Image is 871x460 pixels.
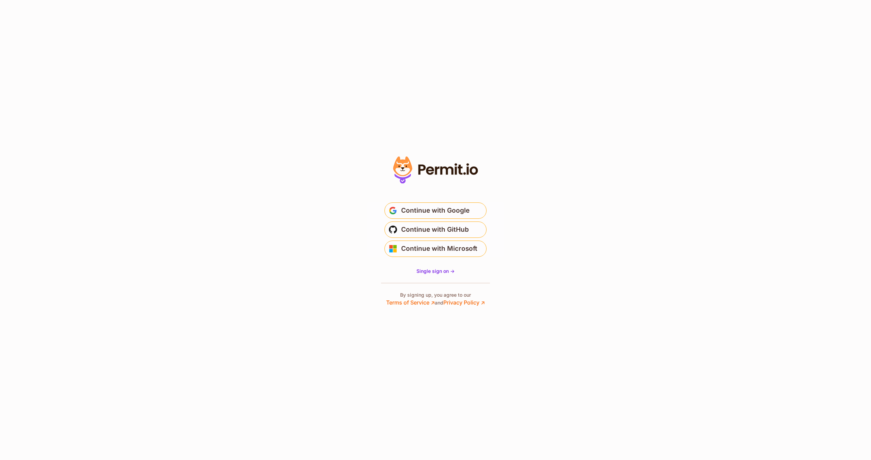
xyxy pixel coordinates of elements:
[401,224,469,235] span: Continue with GitHub
[384,221,487,238] button: Continue with GitHub
[443,299,485,306] a: Privacy Policy ↗
[386,299,435,306] a: Terms of Service ↗
[384,241,487,257] button: Continue with Microsoft
[401,205,470,216] span: Continue with Google
[384,202,487,219] button: Continue with Google
[401,243,477,254] span: Continue with Microsoft
[386,292,485,307] p: By signing up, you agree to our and
[416,268,455,275] a: Single sign on ->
